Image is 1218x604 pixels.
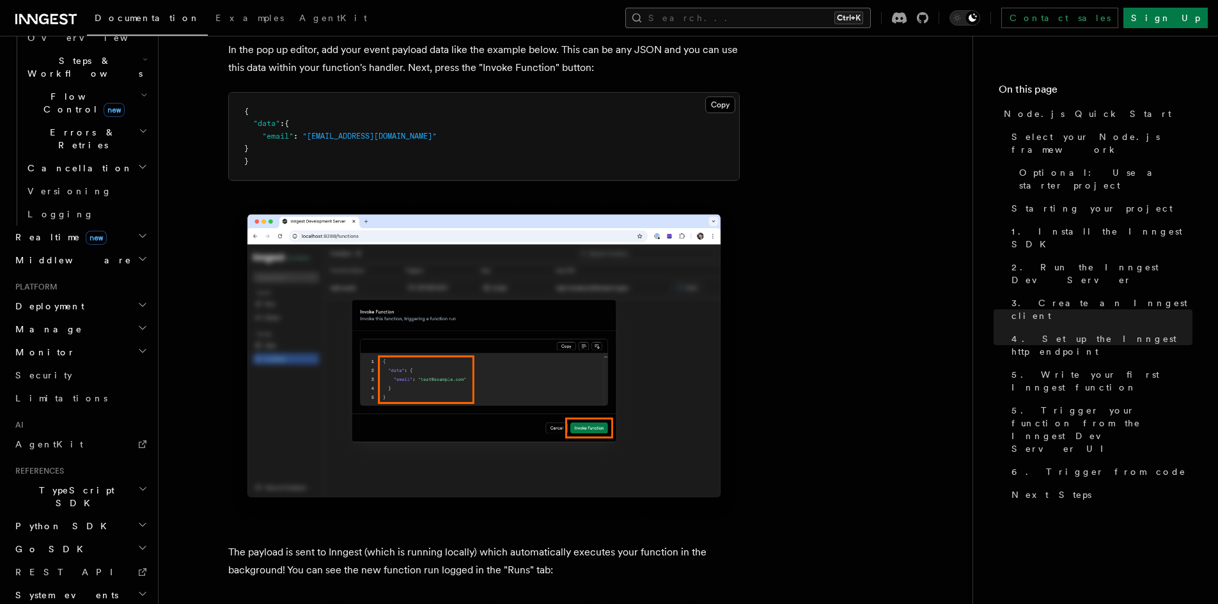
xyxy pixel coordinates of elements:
span: System events [10,589,118,601]
span: Platform [10,282,58,292]
span: : [293,132,298,141]
a: Examples [208,4,292,35]
a: Security [10,364,150,387]
a: AgentKit [292,4,375,35]
button: Deployment [10,295,150,318]
button: Cancellation [22,157,150,180]
span: Steps & Workflows [22,54,143,80]
span: 1. Install the Inngest SDK [1011,225,1192,251]
a: 2. Run the Inngest Dev Server [1006,256,1192,291]
span: { [285,119,289,128]
span: Limitations [15,393,107,403]
span: Middleware [10,254,132,267]
a: Versioning [22,180,150,203]
span: { [244,107,249,116]
span: Monitor [10,346,75,359]
button: TypeScript SDK [10,479,150,515]
h4: On this page [999,82,1192,102]
span: Starting your project [1011,202,1173,215]
a: 4. Set up the Inngest http endpoint [1006,327,1192,363]
span: Manage [10,323,82,336]
span: TypeScript SDK [10,484,138,509]
a: Limitations [10,387,150,410]
a: 5. Write your first Inngest function [1006,363,1192,399]
span: 6. Trigger from code [1011,465,1186,478]
span: new [86,231,107,245]
a: Contact sales [1001,8,1118,28]
a: 3. Create an Inngest client [1006,291,1192,327]
button: Copy [705,97,735,113]
span: AgentKit [299,13,367,23]
span: Examples [215,13,284,23]
span: Optional: Use a starter project [1019,166,1192,192]
span: Errors & Retries [22,126,139,151]
span: Security [15,370,72,380]
span: } [244,157,249,166]
span: 5. Trigger your function from the Inngest Dev Server UI [1011,404,1192,455]
p: The payload is sent to Inngest (which is running locally) which automatically executes your funct... [228,543,740,579]
button: Toggle dark mode [949,10,980,26]
a: Starting your project [1006,197,1192,220]
a: 6. Trigger from code [1006,460,1192,483]
span: : [280,119,285,128]
span: 5. Write your first Inngest function [1011,368,1192,394]
span: Deployment [10,300,84,313]
img: Inngest Dev Server web interface's invoke modal with payload editor and invoke submit button high... [228,201,740,523]
span: Select your Node.js framework [1011,130,1192,156]
a: Logging [22,203,150,226]
span: Versioning [27,186,112,196]
span: Flow Control [22,90,141,116]
a: Select your Node.js framework [1006,125,1192,161]
span: Node.js Quick Start [1004,107,1171,120]
a: AgentKit [10,433,150,456]
span: Logging [27,209,94,219]
button: Realtimenew [10,226,150,249]
a: 1. Install the Inngest SDK [1006,220,1192,256]
a: REST API [10,561,150,584]
button: Flow Controlnew [22,85,150,121]
div: Inngest Functions [10,26,150,226]
a: Optional: Use a starter project [1014,161,1192,197]
span: 2. Run the Inngest Dev Server [1011,261,1192,286]
span: 4. Set up the Inngest http endpoint [1011,332,1192,358]
span: Documentation [95,13,200,23]
a: Node.js Quick Start [999,102,1192,125]
span: 3. Create an Inngest client [1011,297,1192,322]
span: Realtime [10,231,107,244]
span: AgentKit [15,439,83,449]
button: Monitor [10,341,150,364]
span: "data" [253,119,280,128]
span: Next Steps [1011,488,1091,501]
button: Python SDK [10,515,150,538]
button: Go SDK [10,538,150,561]
span: Overview [27,33,159,43]
span: Cancellation [22,162,133,174]
a: Overview [22,26,150,49]
button: Manage [10,318,150,341]
p: In the pop up editor, add your event payload data like the example below. This can be any JSON an... [228,41,740,77]
span: "[EMAIL_ADDRESS][DOMAIN_NAME]" [302,132,437,141]
button: Steps & Workflows [22,49,150,85]
span: Python SDK [10,520,114,532]
span: REST API [15,567,124,577]
span: new [104,103,125,117]
a: Next Steps [1006,483,1192,506]
span: Go SDK [10,543,91,555]
kbd: Ctrl+K [834,12,863,24]
span: AI [10,420,24,430]
button: Search...Ctrl+K [625,8,871,28]
a: 5. Trigger your function from the Inngest Dev Server UI [1006,399,1192,460]
span: "email" [262,132,293,141]
button: Errors & Retries [22,121,150,157]
a: Sign Up [1123,8,1208,28]
span: References [10,466,64,476]
span: } [244,144,249,153]
button: Middleware [10,249,150,272]
a: Documentation [87,4,208,36]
